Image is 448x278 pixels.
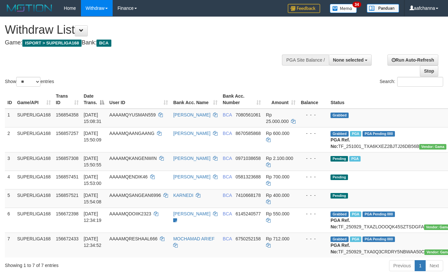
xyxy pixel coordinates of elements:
span: BCA [223,131,232,136]
a: [PERSON_NAME] [173,131,210,136]
div: - - - [301,174,325,180]
input: Search: [397,77,443,87]
span: None selected [333,57,364,63]
div: - - - [301,112,325,118]
th: Amount: activate to sort column ascending [263,90,298,109]
span: Copy 6750252158 to clipboard [236,236,261,241]
label: Search: [380,77,443,87]
th: Bank Acc. Number: activate to sort column ascending [220,90,263,109]
a: [PERSON_NAME] [173,211,210,216]
span: [DATE] 12:34:52 [84,236,102,248]
div: - - - [301,130,325,137]
a: Run Auto-Refresh [387,54,438,66]
span: [DATE] 15:50:55 [84,156,102,167]
span: Marked by aafsoycanthlai [350,236,361,242]
th: ID [5,90,15,109]
span: 156857308 [56,156,79,161]
a: Next [425,260,443,271]
td: 1 [5,109,15,127]
b: PGA Ref. No: [330,218,350,229]
span: 156857521 [56,193,79,198]
td: SUPERLIGA168 [15,171,53,189]
span: Copy 8670585868 to clipboard [236,131,261,136]
button: None selected [329,54,372,66]
span: Rp 712.000 [266,236,289,241]
span: AAAAMQENDIK46 [109,174,148,179]
img: Button%20Memo.svg [330,4,357,13]
a: MOCHAMAD ARIEF [173,236,215,241]
label: Show entries [5,77,54,87]
h4: Game: Bank: [5,40,292,46]
th: Date Trans.: activate to sort column descending [81,90,107,109]
span: Rp 2.100.000 [266,156,293,161]
span: Rp 600.000 [266,131,289,136]
span: Rp 550.000 [266,211,289,216]
td: SUPERLIGA168 [15,127,53,152]
span: BCA [223,236,232,241]
td: 4 [5,171,15,189]
td: 3 [5,152,15,171]
h1: Withdraw List [5,23,292,36]
span: Grabbed [330,113,349,118]
div: PGA Site Balance / [282,54,329,66]
a: [PERSON_NAME] [173,174,210,179]
span: Copy 6145240577 to clipboard [236,211,261,216]
span: Vendor URL: https://trx31.1velocity.biz [419,144,446,150]
td: SUPERLIGA168 [15,233,53,258]
td: SUPERLIGA168 [15,208,53,233]
a: KARNEDI [173,193,193,198]
div: - - - [301,236,325,242]
span: AAAAMQSANGEAN6996 [109,193,161,198]
span: PGA Pending [363,212,395,217]
span: [DATE] 15:53:00 [84,174,102,186]
td: 7 [5,233,15,258]
span: BCA [223,112,232,117]
span: PGA Pending [363,236,395,242]
img: MOTION_logo.png [5,3,54,13]
td: SUPERLIGA168 [15,152,53,171]
select: Showentries [16,77,40,87]
th: Bank Acc. Name: activate to sort column ascending [171,90,220,109]
span: 156672398 [56,211,79,216]
div: - - - [301,211,325,217]
b: PGA Ref. No: [330,243,350,254]
span: Grabbed [330,236,349,242]
span: [DATE] 15:54:08 [84,193,102,204]
span: ISPORT > SUPERLIGA168 [22,40,82,47]
span: BCA [223,193,232,198]
th: Balance [298,90,328,109]
span: Rp 25.000.000 [266,112,289,124]
b: PGA Ref. No: [330,137,350,149]
a: [PERSON_NAME] [173,156,210,161]
span: Rp 400.000 [266,193,289,198]
span: Grabbed [330,212,349,217]
span: Grabbed [330,131,349,137]
span: BCA [96,40,111,47]
span: [DATE] 15:50:09 [84,131,102,142]
span: Copy 7080561061 to clipboard [236,112,261,117]
span: 34 [353,2,361,7]
span: AAAAMQRESHAAL666 [109,236,158,241]
span: AAAAMQKANGENWIN [109,156,157,161]
span: PGA Pending [363,131,395,137]
th: Trans ID: activate to sort column ascending [53,90,81,109]
span: Copy 0971038658 to clipboard [236,156,261,161]
td: SUPERLIGA168 [15,189,53,208]
img: Feedback.jpg [288,4,320,13]
td: 5 [5,189,15,208]
div: - - - [301,155,325,162]
span: Rp 700.000 [266,174,289,179]
div: Showing 1 to 7 of 7 entries [5,260,182,269]
span: 156857451 [56,174,79,179]
span: 156672433 [56,236,79,241]
span: AAAAMQAANGAANG [109,131,154,136]
td: 6 [5,208,15,233]
span: Pending [330,193,348,199]
span: Marked by aafsoycanthlai [349,156,361,162]
td: SUPERLIGA168 [15,109,53,127]
span: AAAAMQYUSMAN559 [109,112,156,117]
img: panduan.png [367,4,399,13]
span: Copy 7410668178 to clipboard [236,193,261,198]
span: Marked by aafsoycanthlai [350,131,361,137]
th: Game/API: activate to sort column ascending [15,90,53,109]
